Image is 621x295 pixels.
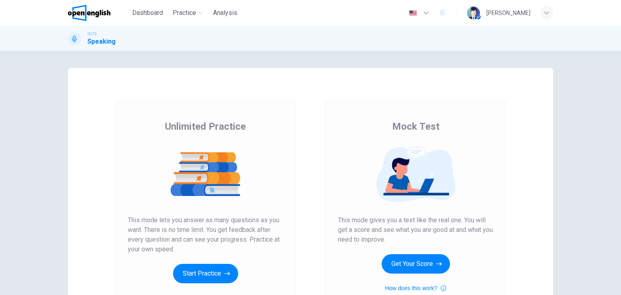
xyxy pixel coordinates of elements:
[129,6,166,20] button: Dashboard
[392,120,439,133] span: Mock Test
[87,31,97,37] span: IELTS
[173,8,196,18] span: Practice
[173,264,238,283] button: Start Practice
[68,5,129,21] a: OpenEnglish logo
[132,8,163,18] span: Dashboard
[87,37,116,46] h1: Speaking
[382,254,450,274] button: Get Your Score
[128,215,283,254] span: This mode lets you answer as many questions as you want. There is no time limit. You get feedback...
[165,120,246,133] span: Unlimited Practice
[213,8,237,18] span: Analysis
[467,6,480,19] img: Profile picture
[210,6,241,20] button: Analysis
[338,215,493,244] span: This mode gives you a test like the real one. You will get a score and see what you are good at a...
[169,6,207,20] button: Practice
[385,283,446,293] button: How does this work?
[408,10,418,16] img: en
[486,8,530,18] div: [PERSON_NAME]
[68,5,110,21] img: OpenEnglish logo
